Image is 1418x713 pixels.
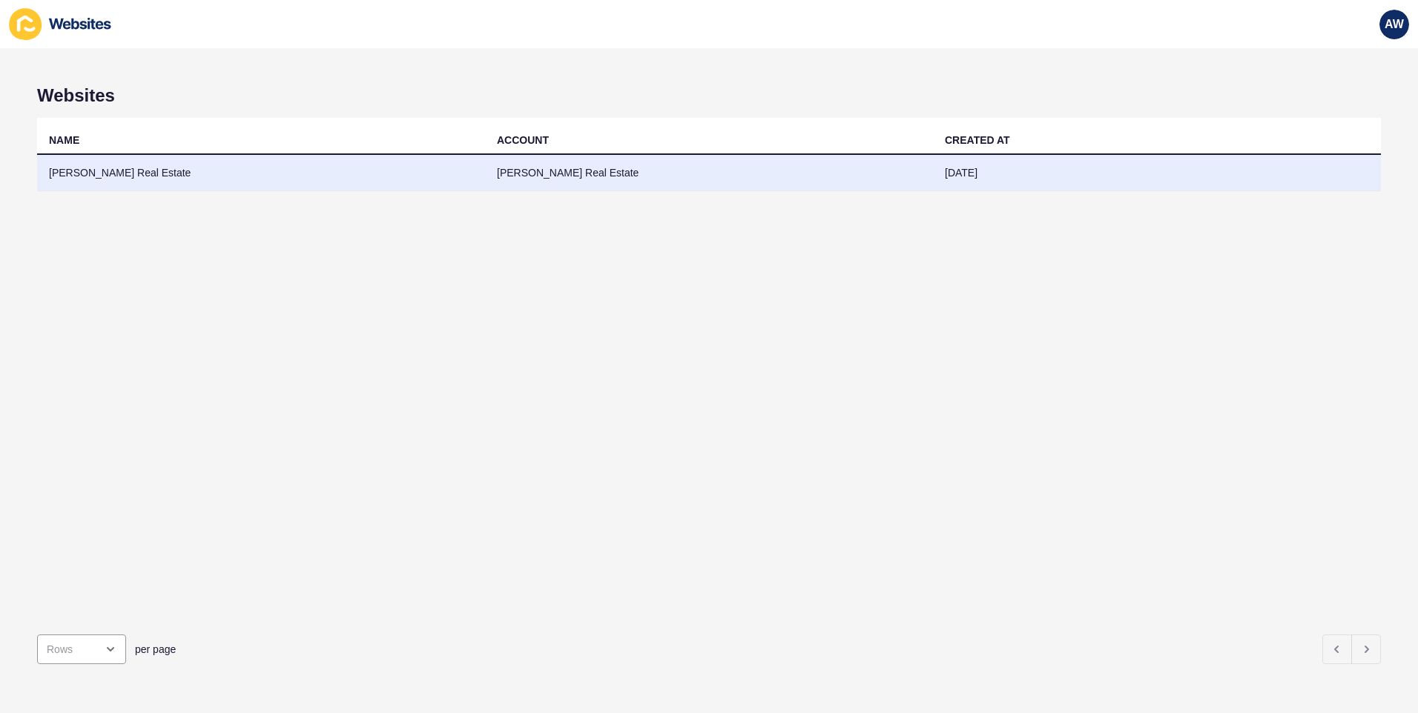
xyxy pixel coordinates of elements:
div: open menu [37,634,126,664]
span: AW [1385,17,1404,32]
td: [PERSON_NAME] Real Estate [485,155,933,191]
span: per page [135,642,176,657]
h1: Websites [37,85,1381,106]
td: [DATE] [933,155,1381,191]
div: CREATED AT [945,133,1010,147]
div: NAME [49,133,79,147]
div: ACCOUNT [497,133,549,147]
td: [PERSON_NAME] Real Estate [37,155,485,191]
